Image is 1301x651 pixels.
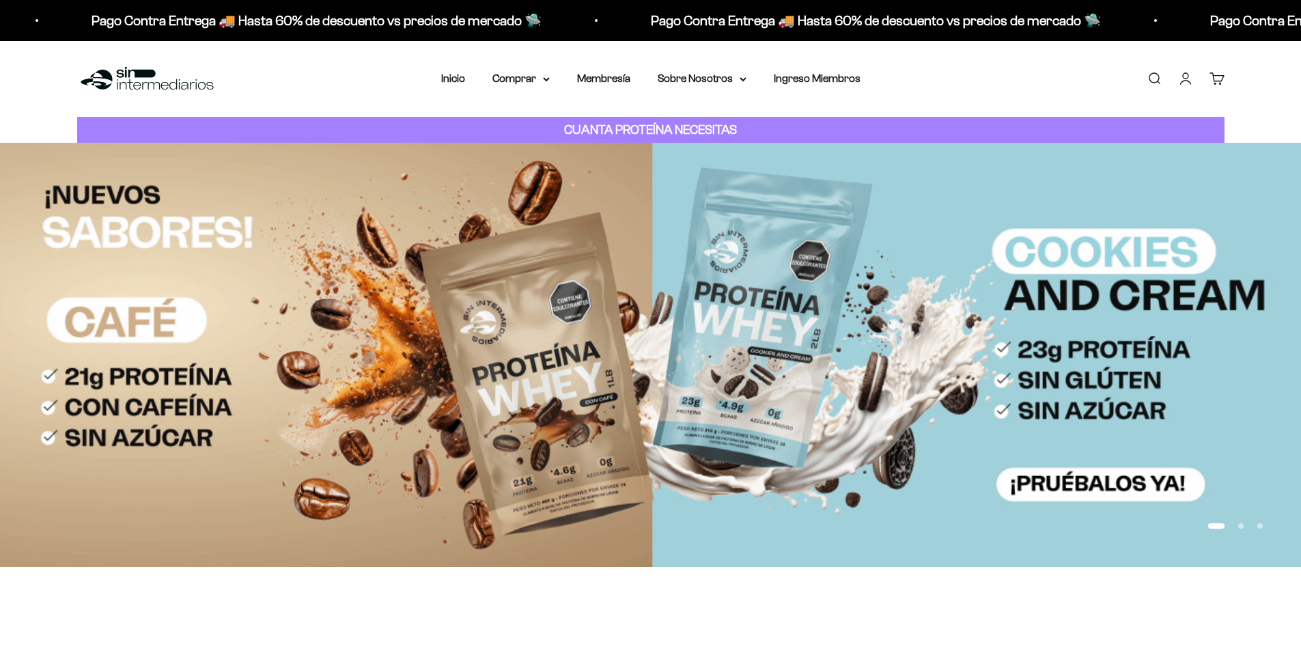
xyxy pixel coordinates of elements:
[651,10,1101,31] p: Pago Contra Entrega 🚚 Hasta 60% de descuento vs precios de mercado 🛸
[577,72,630,84] a: Membresía
[92,10,542,31] p: Pago Contra Entrega 🚚 Hasta 60% de descuento vs precios de mercado 🛸
[441,72,465,84] a: Inicio
[492,70,550,87] summary: Comprar
[564,122,737,137] strong: CUANTA PROTEÍNA NECESITAS
[774,72,861,84] a: Ingreso Miembros
[658,70,746,87] summary: Sobre Nosotros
